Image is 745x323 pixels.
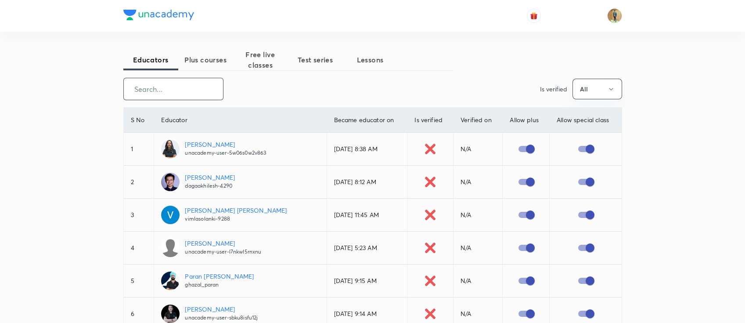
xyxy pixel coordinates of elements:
[185,182,235,190] p: dagaakhilesh-4290
[185,173,235,182] p: [PERSON_NAME]
[453,133,503,166] td: N/A
[453,199,503,232] td: N/A
[233,49,288,70] span: Free live classes
[453,265,503,298] td: N/A
[343,54,398,65] span: Lessons
[178,54,233,65] span: Plus courses
[185,272,254,281] p: Paran [PERSON_NAME]
[185,314,258,322] p: unacademy-user-sbku8isfu12j
[607,8,622,23] img: Prashant Dewda
[327,133,407,166] td: [DATE] 8:38 AM
[185,281,254,289] p: ghazal_paran
[124,78,223,100] input: Search...
[185,140,266,149] p: [PERSON_NAME]
[550,108,622,133] th: Allow special class
[124,232,154,265] td: 4
[161,305,319,323] a: [PERSON_NAME]unacademy-user-sbku8isfu12j
[185,149,266,157] p: unacademy-user-5w06s0w2v863
[123,54,178,65] span: Educators
[327,108,407,133] th: Became educator on
[161,239,319,257] a: [PERSON_NAME]unacademy-user-l7nkwl5rnxnu
[154,108,327,133] th: Educator
[124,199,154,232] td: 3
[161,272,319,290] a: Paran [PERSON_NAME]ghazal_paran
[185,215,287,223] p: vimlasolanki-9288
[288,54,343,65] span: Test series
[453,166,503,199] td: N/A
[572,79,622,99] button: All
[327,265,407,298] td: [DATE] 9:15 AM
[327,232,407,265] td: [DATE] 5:23 AM
[124,133,154,166] td: 1
[327,166,407,199] td: [DATE] 8:12 AM
[161,140,319,158] a: [PERSON_NAME]unacademy-user-5w06s0w2v863
[124,108,154,133] th: S No
[123,10,194,22] a: Company Logo
[185,239,261,248] p: [PERSON_NAME]
[530,12,538,20] img: avatar
[123,10,194,20] img: Company Logo
[453,232,503,265] td: N/A
[124,265,154,298] td: 5
[161,206,319,224] a: [PERSON_NAME] [PERSON_NAME]vimlasolanki-9288
[185,248,261,256] p: unacademy-user-l7nkwl5rnxnu
[453,108,503,133] th: Verified on
[527,9,541,23] button: avatar
[327,199,407,232] td: [DATE] 11:45 AM
[185,206,287,215] p: [PERSON_NAME] [PERSON_NAME]
[540,84,567,94] p: Is verified
[407,108,453,133] th: Is verified
[124,166,154,199] td: 2
[503,108,550,133] th: Allow plus
[161,173,319,191] a: [PERSON_NAME]dagaakhilesh-4290
[185,305,258,314] p: [PERSON_NAME]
